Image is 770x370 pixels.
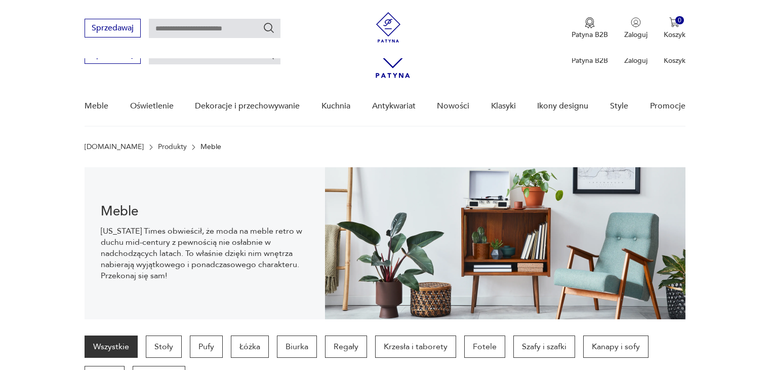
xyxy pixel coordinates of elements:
[200,143,221,151] p: Meble
[85,336,138,358] a: Wszystkie
[664,56,685,65] p: Koszyk
[85,52,141,59] a: Sprzedawaj
[675,16,684,25] div: 0
[372,87,416,126] a: Antykwariat
[572,56,608,65] p: Patyna B2B
[572,17,608,40] button: Patyna B2B
[664,30,685,40] p: Koszyk
[130,87,174,126] a: Oświetlenie
[513,336,575,358] a: Szafy i szafki
[101,205,309,217] h1: Meble
[158,143,187,151] a: Produkty
[585,17,595,28] img: Ikona medalu
[321,87,350,126] a: Kuchnia
[624,56,647,65] p: Zaloguj
[631,17,641,27] img: Ikonka użytkownika
[85,25,141,32] a: Sprzedawaj
[190,336,223,358] a: Pufy
[375,336,456,358] a: Krzesła i taborety
[650,87,685,126] a: Promocje
[263,22,275,34] button: Szukaj
[669,17,679,27] img: Ikona koszyka
[572,30,608,40] p: Patyna B2B
[195,87,300,126] a: Dekoracje i przechowywanie
[146,336,182,358] a: Stoły
[664,17,685,40] button: 0Koszyk
[491,87,516,126] a: Klasyki
[624,30,647,40] p: Zaloguj
[610,87,628,126] a: Style
[325,167,685,319] img: Meble
[277,336,317,358] a: Biurka
[437,87,469,126] a: Nowości
[85,87,108,126] a: Meble
[85,143,144,151] a: [DOMAIN_NAME]
[537,87,588,126] a: Ikony designu
[101,226,309,281] p: [US_STATE] Times obwieścił, że moda na meble retro w duchu mid-century z pewnością nie osłabnie w...
[85,19,141,38] button: Sprzedawaj
[325,336,367,358] a: Regały
[572,17,608,40] a: Ikona medaluPatyna B2B
[231,336,269,358] a: Łóżka
[464,336,505,358] a: Fotele
[583,336,649,358] a: Kanapy i sofy
[624,17,647,40] button: Zaloguj
[373,12,403,43] img: Patyna - sklep z meblami i dekoracjami vintage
